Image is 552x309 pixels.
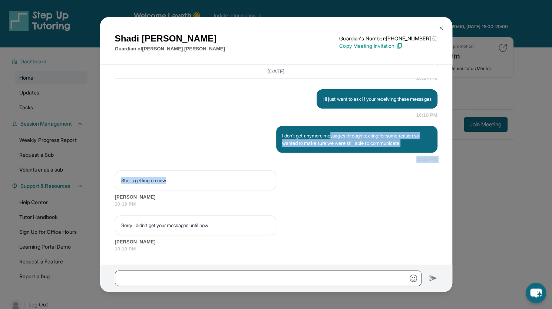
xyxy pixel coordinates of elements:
[323,95,432,103] p: Hi just want to ask if your receiving these messages
[115,238,437,246] span: [PERSON_NAME]
[432,35,437,42] span: ⓘ
[339,35,437,42] p: Guardian's Number: [PHONE_NUMBER]
[526,283,546,303] button: chat-button
[339,42,437,50] p: Copy Meeting Invitation
[115,193,437,201] span: [PERSON_NAME]
[282,132,432,147] p: I don't get anymore messages through texting for some reason so wanted to make sure we were still...
[410,275,417,282] img: Emoji
[115,68,437,75] h3: [DATE]
[115,32,225,45] h1: Shadi [PERSON_NAME]
[416,112,437,119] span: 10:18 PM
[121,222,270,229] p: Sorry I didn't get your messages until now
[115,45,225,53] p: Guardian of [PERSON_NAME] [PERSON_NAME]
[416,156,437,163] span: 10:19 PM
[438,25,444,31] img: Close Icon
[396,43,403,49] img: Copy Icon
[115,200,437,208] span: 10:19 PM
[115,245,437,253] span: 10:19 PM
[121,177,270,184] p: She is getting on now
[429,274,437,283] img: Send icon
